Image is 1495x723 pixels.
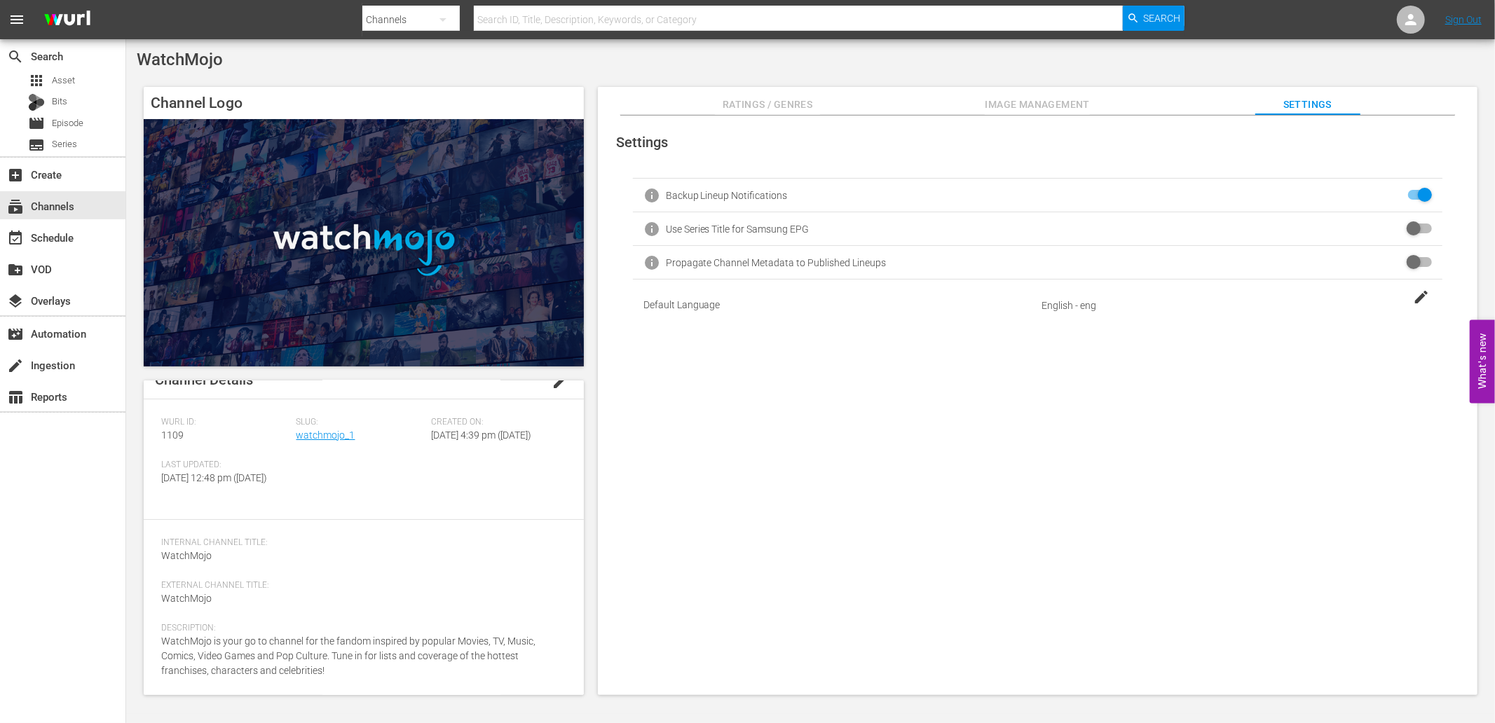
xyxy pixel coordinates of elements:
[7,261,24,278] span: VOD
[28,72,45,89] span: Asset
[161,550,212,561] span: WatchMojo
[144,119,584,366] img: WatchMojo
[52,137,77,151] span: Series
[643,187,660,204] span: info
[137,50,223,69] span: WatchMojo
[985,96,1090,113] span: Image Management
[144,87,584,119] h4: Channel Logo
[161,623,559,634] span: Description:
[1255,96,1360,113] span: Settings
[728,280,1411,313] div: English - eng
[7,293,24,310] span: Overlays
[543,365,577,399] button: edit
[431,429,531,441] span: [DATE] 4:39 pm ([DATE])
[552,373,568,390] span: edit
[666,223,810,235] div: Use Series Title for Samsung EPG
[643,221,660,237] span: info
[1445,14,1482,25] a: Sign Out
[161,417,289,428] span: Wurl ID:
[715,96,820,113] span: Ratings / Genres
[296,429,355,441] a: watchmojo_1
[1470,320,1495,404] button: Open Feedback Widget
[666,257,887,268] div: Propagate Channel Metadata to Published Lineups
[666,190,788,201] div: Backup Lineup Notifications
[7,326,24,343] span: Automation
[161,593,212,604] span: WatchMojo
[161,472,267,483] span: [DATE] 12:48 pm ([DATE])
[161,537,559,549] span: Internal Channel Title:
[52,74,75,88] span: Asset
[1123,6,1185,31] button: Search
[28,115,45,132] span: Episode
[643,299,721,310] span: Default Language
[7,357,24,374] span: Ingestion
[1144,6,1181,31] span: Search
[7,389,24,406] span: Reports
[52,95,67,109] span: Bits
[34,4,101,36] img: ans4CAIJ8jUAAAAAAAAAAAAAAAAAAAAAAAAgQb4GAAAAAAAAAAAAAAAAAAAAAAAAJMjXAAAAAAAAAAAAAAAAAAAAAAAAgAT5G...
[161,429,184,441] span: 1109
[7,230,24,247] span: Schedule
[28,94,45,111] div: Bits
[296,417,425,428] span: Slug:
[643,254,660,271] span: info
[7,198,24,215] span: Channels
[7,167,24,184] span: Create
[28,137,45,153] span: Series
[431,417,559,428] span: Created On:
[52,116,83,130] span: Episode
[161,580,559,591] span: External Channel Title:
[161,460,289,471] span: Last Updated:
[616,134,668,151] span: Settings
[7,48,24,65] span: Search
[8,11,25,28] span: menu
[161,635,535,676] span: WatchMojo is your go to channel for the fandom inspired by popular Movies, TV, Music, Comics, Vid...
